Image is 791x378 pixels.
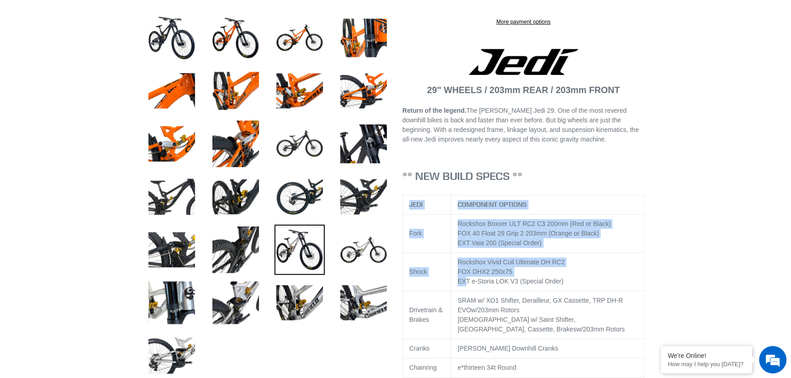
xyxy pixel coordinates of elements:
[211,119,261,169] img: Load image into Gallery viewer, JEDI 29 - Complete Bike
[211,225,261,275] img: Load image into Gallery viewer, JEDI 29 - Complete Bike
[458,220,611,227] span: Rockshox Boxxer ULT RC2 C3 200mm (Red or Black)
[274,66,325,116] img: Load image into Gallery viewer, JEDI 29 - Complete Bike
[211,278,261,328] img: Load image into Gallery viewer, JEDI 29 - Complete Bike
[61,51,167,63] div: Chat with us now
[338,225,389,275] img: Load image into Gallery viewer, JEDI 29 - Complete Bike
[147,172,197,222] img: Load image into Gallery viewer, JEDI 29 - Complete Bike
[274,278,325,328] img: Load image into Gallery viewer, JEDI 29 - Complete Bike
[668,352,745,359] div: We're Online!
[402,169,644,183] h3: ** NEW BUILD SPECS **
[338,66,389,116] img: Load image into Gallery viewer, JEDI 29 - Complete Bike
[147,278,197,328] img: Load image into Gallery viewer, JEDI 29 - Complete Bike
[403,339,451,358] td: Cranks
[274,119,325,169] img: Load image into Gallery viewer, JEDI 29 - Complete Bike
[402,107,466,114] strong: Return of the legend.
[403,195,451,215] th: JEDI
[274,225,325,275] img: Load image into Gallery viewer, JEDI 29 - Complete Bike
[147,13,197,63] img: Load image into Gallery viewer, JEDI 29 - Complete Bike
[338,278,389,328] img: Load image into Gallery viewer, JEDI 29 - Complete Bike
[147,119,197,169] img: Load image into Gallery viewer, JEDI 29 - Complete Bike
[427,85,620,95] strong: 29" WHEELS / 203mm REAR / 203mm FRONT
[53,115,126,207] span: We're online!
[10,50,24,64] div: Navigation go back
[403,253,451,291] td: Shock
[211,13,261,63] img: Load image into Gallery viewer, JEDI 29 - Complete Bike
[403,358,451,378] td: Chainring
[458,230,599,237] span: FOX 40 Float 29 Grip 2 203mm (Orange or Black)
[458,297,623,314] span: TRP DH-R EVO
[458,258,565,266] span: Rockshox Vivid Coil Ultimate DH RC2
[147,66,197,116] img: Load image into Gallery viewer, JEDI 29 - Complete Bike
[147,225,197,275] img: Load image into Gallery viewer, JEDI 29 - Complete Bike
[403,291,451,339] td: Drivetrain & Brakes
[274,172,325,222] img: Load image into Gallery viewer, JEDI 29 - Complete Bike
[458,239,542,247] span: EXT Vaia 200 (Special Order)
[338,13,389,63] img: Load image into Gallery viewer, JEDI 29 - Complete Bike
[402,106,644,144] p: The [PERSON_NAME] Jedi 29. One of the most revered downhill bikes is back and faster than ever be...
[211,172,261,222] img: Load image into Gallery viewer, JEDI 29 - Complete Bike
[451,358,644,378] td: e*thirteen 34t Round
[451,195,644,215] th: COMPONENT OPTIONS
[211,66,261,116] img: Load image into Gallery viewer, JEDI 29 - Complete Bike
[405,18,642,26] a: More payment options
[5,249,174,281] textarea: Type your message and hit 'Enter'
[458,315,638,334] div: [DEMOGRAPHIC_DATA] w/ Saint Shifter, [GEOGRAPHIC_DATA], Cassette, Brakes w/203mm Rotors
[668,361,745,367] p: How may I help you today?
[469,49,578,75] img: Jedi Logo
[458,296,638,315] div: SRAM w/ XO1 Shifter, Derailleur, GX Cassette, w/203mm Rotors
[451,339,644,358] td: [PERSON_NAME] Downhill Cranks
[338,172,389,222] img: Load image into Gallery viewer, JEDI 29 - Complete Bike
[458,268,512,275] span: FOX DHX2 250x75
[150,5,172,26] div: Minimize live chat window
[403,215,451,253] td: Fork
[274,13,325,63] img: Load image into Gallery viewer, JEDI 29 - Complete Bike
[29,46,52,68] img: d_696896380_company_1647369064580_696896380
[458,278,564,285] span: EXT e-Storia LOK V3 (Special Order)
[338,119,389,169] img: Load image into Gallery viewer, JEDI 29 - Complete Bike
